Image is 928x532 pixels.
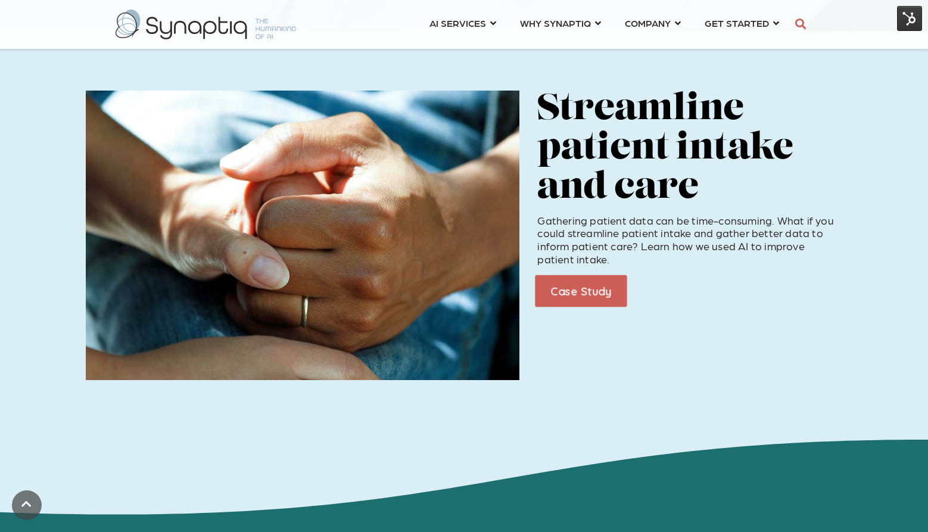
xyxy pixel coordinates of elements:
[537,214,842,265] p: Gathering patient data can be time-consuming. What if you could streamline patient intake and gat...
[705,15,769,31] span: GET STARTED
[520,12,601,34] a: WHY SYNAPTIQ
[634,276,759,306] iframe: Embedded CTA
[625,15,671,31] span: COMPANY
[897,6,922,31] img: HubSpot Tools Menu Toggle
[418,3,791,46] nav: menu
[537,91,842,209] h2: Streamline patient intake and care
[705,12,779,34] a: GET STARTED
[116,10,296,39] img: synaptiq logo-2
[86,91,519,380] img: Two hands holding each other. One hand has a ring on it.
[535,275,627,307] a: Case Study
[429,12,496,34] a: AI SERVICES
[520,15,591,31] span: WHY SYNAPTIQ
[429,15,486,31] span: AI SERVICES
[625,12,681,34] a: COMPANY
